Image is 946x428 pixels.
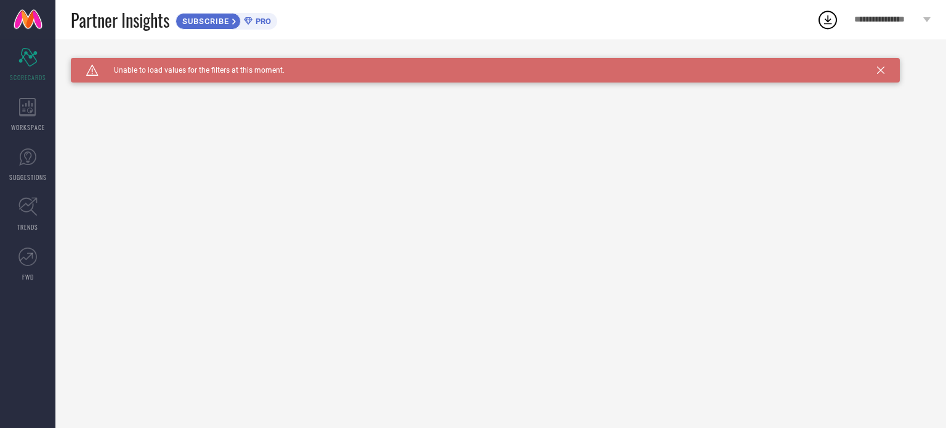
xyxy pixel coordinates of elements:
[71,7,169,33] span: Partner Insights
[71,58,931,68] div: Unable to load filters at this moment. Please try later.
[817,9,839,31] div: Open download list
[22,272,34,281] span: FWD
[99,66,285,75] span: Unable to load values for the filters at this moment.
[17,222,38,232] span: TRENDS
[11,123,45,132] span: WORKSPACE
[253,17,271,26] span: PRO
[10,73,46,82] span: SCORECARDS
[176,17,232,26] span: SUBSCRIBE
[9,172,47,182] span: SUGGESTIONS
[176,10,277,30] a: SUBSCRIBEPRO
